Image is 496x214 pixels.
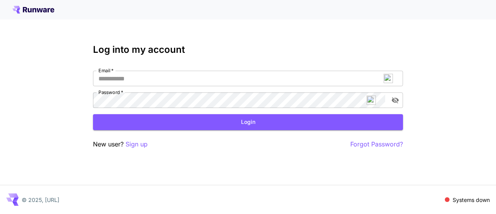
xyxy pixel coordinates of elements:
[22,196,59,204] p: © 2025, [URL]
[388,93,402,107] button: toggle password visibility
[93,114,403,130] button: Login
[93,139,148,149] p: New user?
[384,74,393,83] img: npw-badge-icon-locked.svg
[98,89,123,96] label: Password
[367,96,376,105] img: npw-badge-icon-locked.svg
[93,44,403,55] h3: Log into my account
[98,67,114,74] label: Email
[453,196,490,204] p: Systems down
[126,139,148,149] button: Sign up
[350,139,403,149] button: Forgot Password?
